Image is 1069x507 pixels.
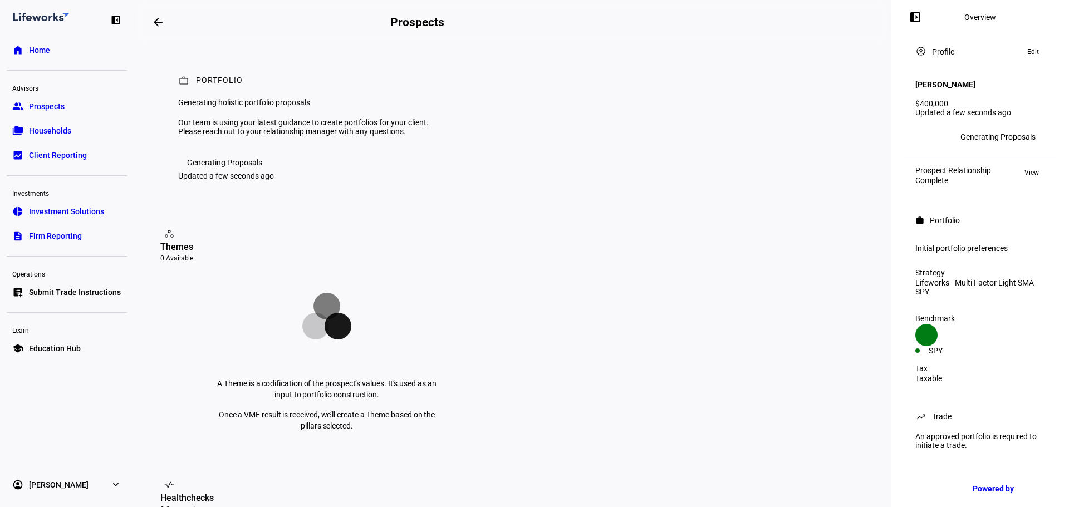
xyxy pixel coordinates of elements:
[210,378,444,400] p: A Theme is a codification of the prospect’s values. It’s used as an input to portfolio construction.
[164,479,175,490] mat-icon: vital_signs
[915,80,975,89] h4: [PERSON_NAME]
[7,39,127,61] a: homeHome
[164,228,175,239] mat-icon: workspaces
[915,99,1045,108] div: $400,000
[915,410,1045,423] eth-panel-overview-card-header: Trade
[964,13,996,22] div: Overview
[915,176,991,185] div: Complete
[160,491,493,505] div: Healthchecks
[915,374,1045,383] div: Taxable
[7,95,127,117] a: groupProspects
[1022,45,1045,58] button: Edit
[909,427,1051,454] div: An approved portfolio is required to initiate a trade.
[12,479,23,490] eth-mat-symbol: account_circle
[7,120,127,142] a: folder_copyHouseholds
[7,265,127,281] div: Operations
[915,108,1045,117] div: Updated a few seconds ago
[909,11,922,24] mat-icon: left_panel_open
[12,287,23,298] eth-mat-symbol: list_alt_add
[12,45,23,56] eth-mat-symbol: home
[960,132,1036,141] div: Generating Proposals
[967,478,1052,499] a: Powered by
[29,206,104,217] span: Investment Solutions
[7,225,127,247] a: descriptionFirm Reporting
[160,254,493,263] div: 0 Available
[915,45,1045,58] eth-panel-overview-card-header: Profile
[29,101,65,112] span: Prospects
[915,364,1045,373] div: Tax
[178,98,452,107] div: Generating holistic portfolio proposals
[178,171,274,180] div: Updated a few seconds ago
[1019,166,1045,179] button: View
[29,150,87,161] span: Client Reporting
[1024,166,1039,179] span: View
[29,125,71,136] span: Households
[915,411,926,422] mat-icon: trending_up
[937,133,945,141] span: BS
[915,46,926,57] mat-icon: account_circle
[178,75,189,86] mat-icon: work
[915,314,1045,323] div: Benchmark
[915,216,924,225] mat-icon: work
[7,80,127,95] div: Advisors
[390,16,444,29] h2: Prospects
[920,133,929,141] span: FO
[29,343,81,354] span: Education Hub
[29,287,121,298] span: Submit Trade Instructions
[12,125,23,136] eth-mat-symbol: folder_copy
[915,166,991,175] div: Prospect Relationship
[7,322,127,337] div: Learn
[7,185,127,200] div: Investments
[915,214,1045,227] eth-panel-overview-card-header: Portfolio
[12,150,23,161] eth-mat-symbol: bid_landscape
[7,144,127,166] a: bid_landscapeClient Reporting
[7,200,127,223] a: pie_chartInvestment Solutions
[932,412,952,421] div: Trade
[210,409,444,431] p: Once a VME result is received, we’ll create a Theme based on the pillars selected.
[932,47,954,56] div: Profile
[187,158,262,167] div: Generating Proposals
[196,76,243,87] div: Portfolio
[915,278,1045,296] div: Lifeworks - Multi Factor Light SMA - SPY
[178,118,452,136] div: Our team is using your latest guidance to create portfolios for your client. Please reach out to ...
[12,101,23,112] eth-mat-symbol: group
[110,14,121,26] eth-mat-symbol: left_panel_close
[930,216,960,225] div: Portfolio
[29,45,50,56] span: Home
[12,206,23,217] eth-mat-symbol: pie_chart
[929,346,980,355] div: SPY
[12,230,23,242] eth-mat-symbol: description
[1027,45,1039,58] span: Edit
[29,479,89,490] span: [PERSON_NAME]
[160,240,493,254] div: Themes
[110,479,121,490] eth-mat-symbol: expand_more
[29,230,82,242] span: Firm Reporting
[915,244,1045,253] div: Initial portfolio preferences
[915,268,1045,277] div: Strategy
[151,16,165,29] mat-icon: arrow_backwards
[12,343,23,354] eth-mat-symbol: school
